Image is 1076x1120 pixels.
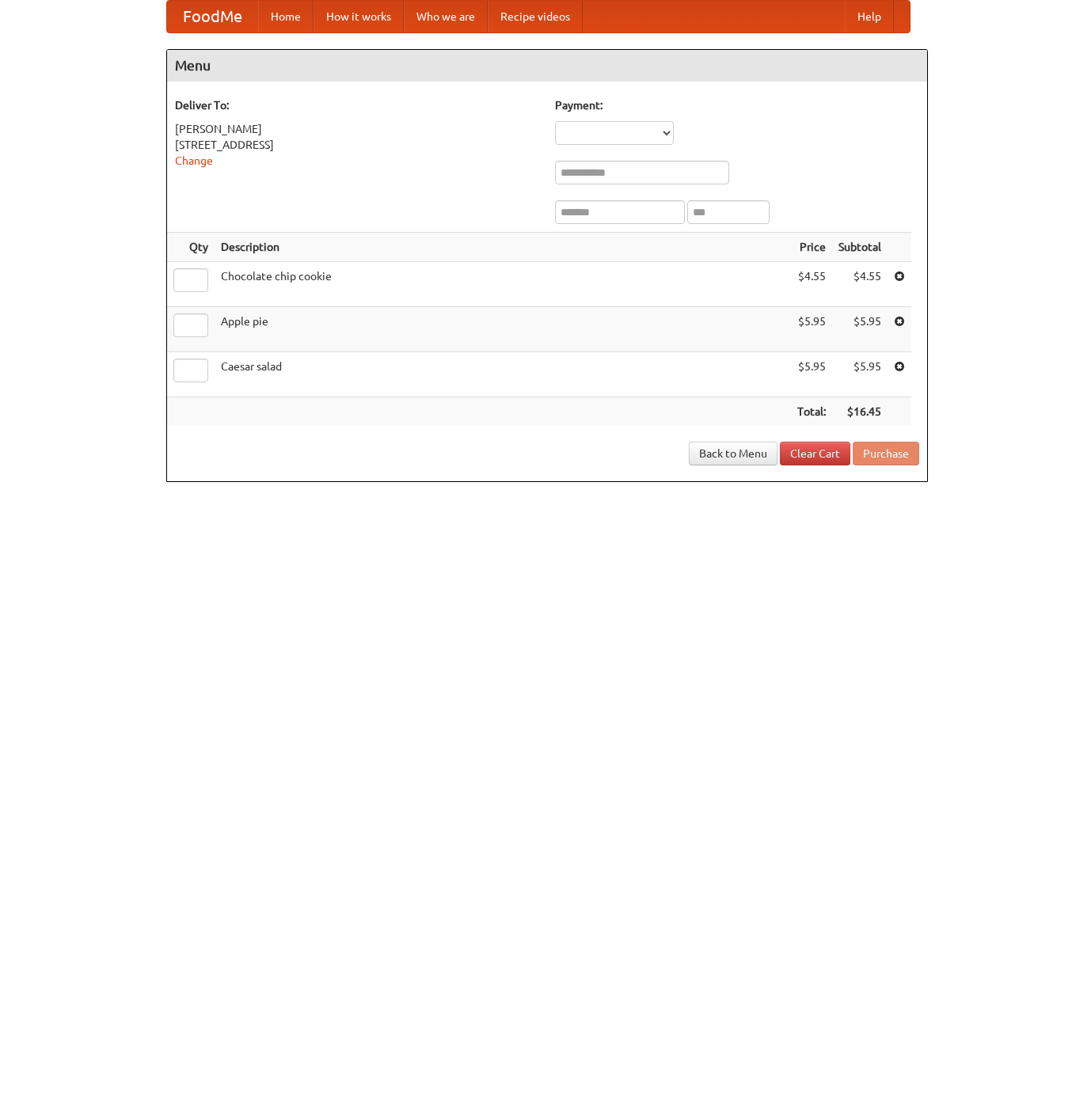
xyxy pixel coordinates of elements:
[689,442,778,465] a: Back to Menu
[791,233,832,262] th: Price
[832,233,888,262] th: Subtotal
[832,397,888,427] th: $16.45
[791,262,832,307] td: $4.55
[175,137,539,153] div: [STREET_ADDRESS]
[215,352,791,397] td: Caesar salad
[832,262,888,307] td: $4.55
[314,1,404,32] a: How it works
[175,121,539,137] div: [PERSON_NAME]
[167,1,258,32] a: FoodMe
[555,97,919,113] h5: Payment:
[853,442,919,465] button: Purchase
[215,307,791,352] td: Apple pie
[175,154,213,167] a: Change
[832,352,888,397] td: $5.95
[404,1,488,32] a: Who we are
[845,1,894,32] a: Help
[215,262,791,307] td: Chocolate chip cookie
[167,233,215,262] th: Qty
[780,442,850,465] a: Clear Cart
[215,233,791,262] th: Description
[488,1,583,32] a: Recipe videos
[791,352,832,397] td: $5.95
[791,307,832,352] td: $5.95
[258,1,314,32] a: Home
[791,397,832,427] th: Total:
[175,97,539,113] h5: Deliver To:
[167,50,927,82] h4: Menu
[832,307,888,352] td: $5.95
